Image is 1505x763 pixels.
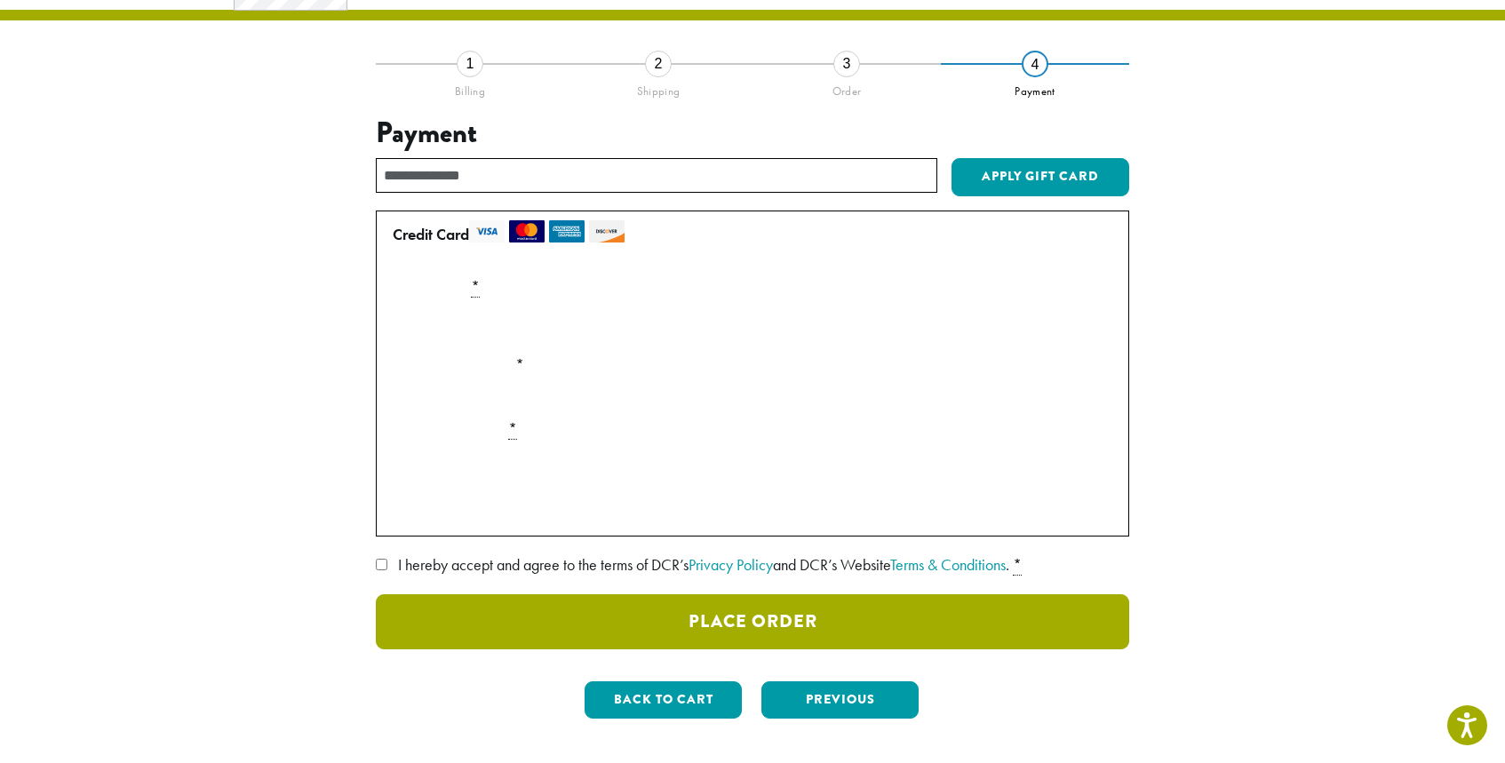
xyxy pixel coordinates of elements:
[1022,51,1048,77] div: 4
[393,220,1105,249] label: Credit Card
[376,594,1129,649] button: Place Order
[376,77,564,99] div: Billing
[376,559,387,570] input: I hereby accept and agree to the terms of DCR’sPrivacy Policyand DCR’s WebsiteTerms & Conditions. *
[457,51,483,77] div: 1
[1013,554,1022,576] abbr: required
[689,554,773,575] a: Privacy Policy
[564,77,752,99] div: Shipping
[890,554,1006,575] a: Terms & Conditions
[469,220,505,242] img: visa
[549,220,585,242] img: amex
[589,220,625,242] img: discover
[508,418,517,440] abbr: required
[376,116,1129,150] h3: Payment
[761,681,919,719] button: Previous
[752,77,941,99] div: Order
[952,158,1129,197] button: Apply Gift Card
[471,276,480,298] abbr: required
[833,51,860,77] div: 3
[941,77,1129,99] div: Payment
[645,51,672,77] div: 2
[509,220,545,242] img: mastercard
[585,681,742,719] button: Back to cart
[398,554,1009,575] span: I hereby accept and agree to the terms of DCR’s and DCR’s Website .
